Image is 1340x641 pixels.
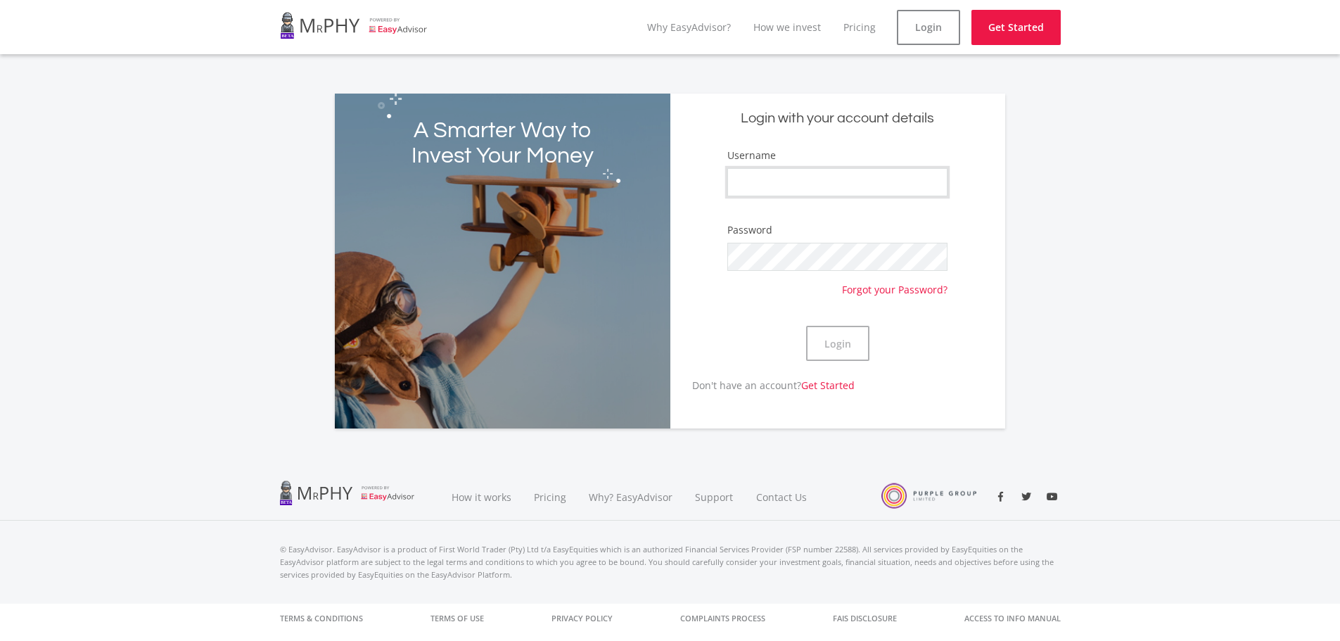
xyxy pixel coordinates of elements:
a: Terms & Conditions [280,604,363,633]
h2: A Smarter Way to Invest Your Money [402,118,604,169]
a: Support [684,474,745,521]
button: Login [806,326,869,361]
p: © EasyAdvisor. EasyAdvisor is a product of First World Trader (Pty) Ltd t/a EasyEquities which is... [280,543,1061,581]
a: How we invest [753,20,821,34]
label: Password [727,223,772,237]
a: Contact Us [745,474,819,521]
a: Privacy Policy [551,604,613,633]
a: Forgot your Password? [842,271,947,297]
a: Get Started [971,10,1061,45]
p: Don't have an account? [670,378,855,393]
a: Access to Info Manual [964,604,1061,633]
a: Pricing [523,474,578,521]
a: Terms of Use [430,604,484,633]
a: FAIS Disclosure [833,604,897,633]
a: Why EasyAdvisor? [647,20,731,34]
h5: Login with your account details [681,109,995,128]
a: Pricing [843,20,876,34]
label: Username [727,148,776,163]
a: Login [897,10,960,45]
a: Why? EasyAdvisor [578,474,684,521]
a: How it works [440,474,523,521]
a: Complaints Process [680,604,765,633]
a: Get Started [801,379,855,392]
